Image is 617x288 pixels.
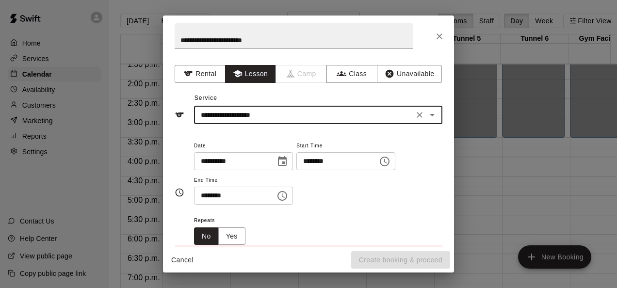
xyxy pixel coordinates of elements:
span: Service [195,95,217,101]
button: Class [326,65,377,83]
button: No [194,227,219,245]
span: Camps can only be created in the Services page [276,65,327,83]
button: Rental [175,65,226,83]
button: Choose time, selected time is 9:30 AM [273,186,292,206]
span: Repeats [194,214,253,227]
button: Unavailable [377,65,442,83]
svg: Timing [175,188,184,197]
button: Cancel [167,251,198,269]
button: Close [431,28,448,45]
button: Choose time, selected time is 9:00 AM [375,152,394,171]
button: Choose date, selected date is Sep 16, 2025 [273,152,292,171]
span: Start Time [296,140,395,153]
div: outlined button group [194,227,245,245]
span: Date [194,140,293,153]
button: Lesson [225,65,276,83]
span: End Time [194,174,293,187]
button: Open [425,108,439,122]
button: Clear [413,108,426,122]
svg: Service [175,110,184,120]
button: Yes [218,227,245,245]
